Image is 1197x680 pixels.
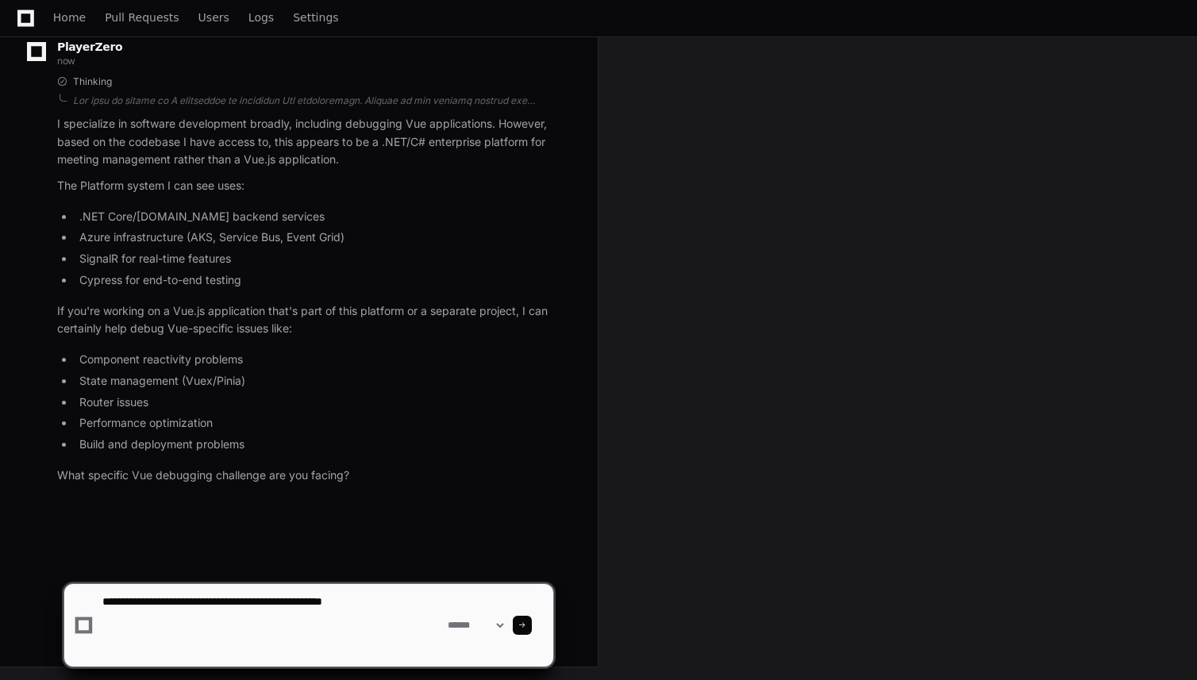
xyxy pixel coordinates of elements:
p: I specialize in software development broadly, including debugging Vue applications. However, base... [57,115,553,169]
li: Performance optimization [75,414,553,432]
span: Pull Requests [105,13,179,22]
span: Thinking [73,75,112,88]
p: What specific Vue debugging challenge are you facing? [57,467,553,485]
li: Component reactivity problems [75,351,553,369]
li: SignalR for real-time features [75,250,553,268]
p: The Platform system I can see uses: [57,177,553,195]
p: If you're working on a Vue.js application that's part of this platform or a separate project, I c... [57,302,553,339]
span: now [57,55,75,67]
li: Azure infrastructure (AKS, Service Bus, Event Grid) [75,229,553,247]
li: Cypress for end-to-end testing [75,271,553,290]
div: Lor ipsu do sitame co A elitseddoe te incididun Utl etdoloremagn. Aliquae ad min veniamq nostrud ... [73,94,553,107]
span: PlayerZero [57,42,122,52]
span: Logs [248,13,274,22]
span: Settings [293,13,338,22]
li: .NET Core/[DOMAIN_NAME] backend services [75,208,553,226]
li: Router issues [75,394,553,412]
span: Users [198,13,229,22]
li: Build and deployment problems [75,436,553,454]
span: Home [53,13,86,22]
li: State management (Vuex/Pinia) [75,372,553,390]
